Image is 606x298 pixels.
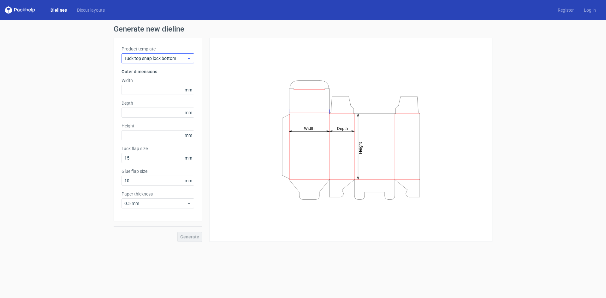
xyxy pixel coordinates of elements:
[122,168,194,174] label: Glue flap size
[124,200,187,207] span: 0.5 mm
[304,126,314,131] tspan: Width
[358,142,363,154] tspan: Height
[579,7,601,13] a: Log in
[553,7,579,13] a: Register
[183,108,194,117] span: mm
[72,7,110,13] a: Diecut layouts
[183,176,194,185] span: mm
[183,85,194,95] span: mm
[122,68,194,75] h3: Outer dimensions
[337,126,348,131] tspan: Depth
[124,55,187,61] span: Tuck top snap lock bottom
[122,123,194,129] label: Height
[45,7,72,13] a: Dielines
[122,145,194,152] label: Tuck flap size
[183,131,194,140] span: mm
[114,25,492,33] h1: Generate new dieline
[122,77,194,84] label: Width
[183,153,194,163] span: mm
[122,191,194,197] label: Paper thickness
[122,46,194,52] label: Product template
[122,100,194,106] label: Depth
